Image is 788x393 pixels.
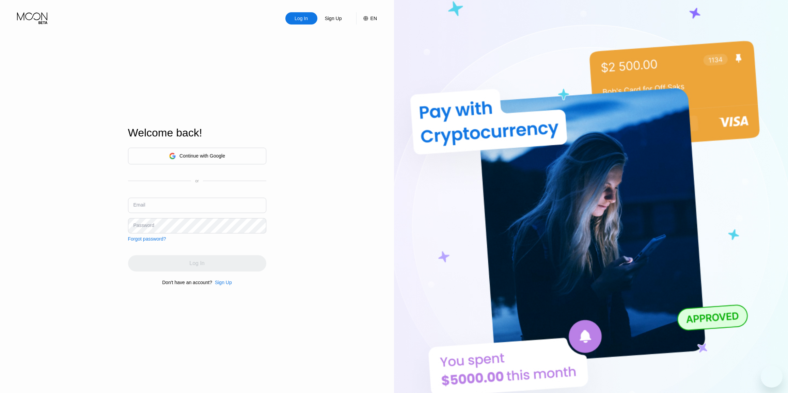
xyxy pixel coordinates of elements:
div: Sign Up [212,280,232,285]
div: Sign Up [324,15,343,22]
div: Password [133,223,154,228]
div: EN [371,16,377,21]
div: Don't have an account? [162,280,212,285]
div: Continue with Google [179,153,225,159]
div: Welcome back! [128,127,266,139]
div: Sign Up [317,12,349,24]
iframe: Кнопка запуска окна обмена сообщениями [761,366,783,388]
div: Log In [285,12,317,24]
div: Sign Up [215,280,232,285]
div: Continue with Google [128,148,266,164]
div: Forgot password? [128,236,166,242]
div: Log In [294,15,309,22]
div: Email [133,202,145,208]
div: EN [356,12,377,24]
div: or [195,179,199,183]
